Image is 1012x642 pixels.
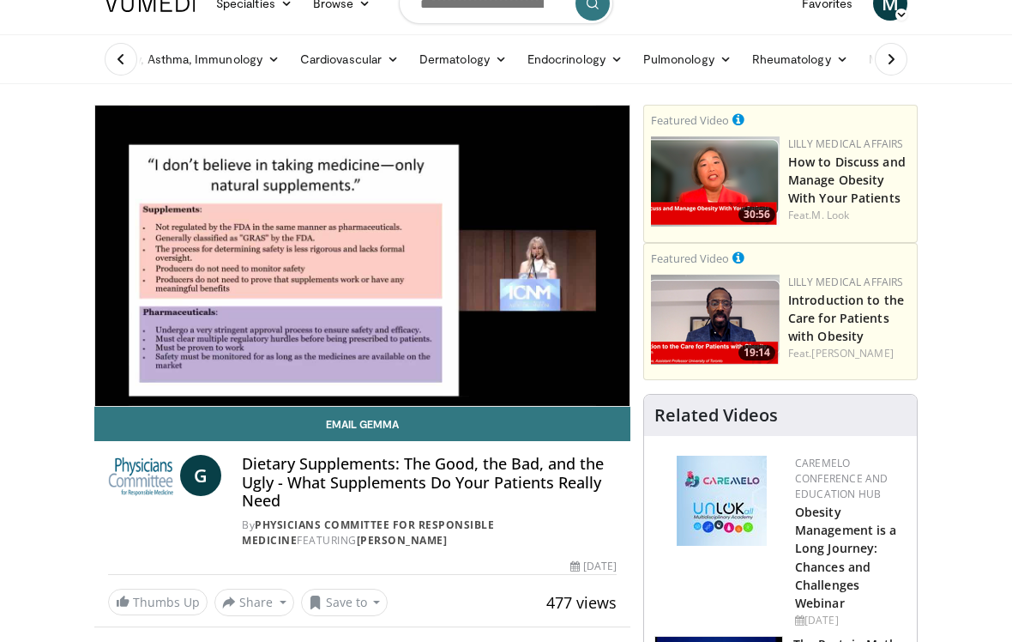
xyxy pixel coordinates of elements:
[301,589,389,616] button: Save to
[357,533,448,548] a: [PERSON_NAME]
[214,589,294,616] button: Share
[546,592,617,613] span: 477 views
[738,345,775,360] span: 19:14
[290,42,409,76] a: Cardiovascular
[742,42,858,76] a: Rheumatology
[795,456,888,501] a: CaReMeLO Conference and Education Hub
[654,405,778,426] h4: Related Videos
[788,275,904,289] a: Lilly Medical Affairs
[651,112,729,128] small: Featured Video
[651,275,780,365] a: 19:14
[94,407,630,441] a: Email Gemma
[795,613,903,628] div: [DATE]
[94,42,290,76] a: Allergy, Asthma, Immunology
[788,208,910,223] div: Feat.
[651,136,780,227] a: 30:56
[788,154,906,206] a: How to Discuss and Manage Obesity With Your Patients
[677,456,767,546] img: 45df64a9-a6de-482c-8a90-ada250f7980c.png.150x105_q85_autocrop_double_scale_upscale_version-0.2.jpg
[633,42,742,76] a: Pulmonology
[242,518,617,548] div: By FEATURING
[180,455,221,496] a: G
[811,208,849,222] a: M. Look
[738,207,775,222] span: 30:56
[651,136,780,227] img: c98a6a29-1ea0-4bd5-8cf5-4d1e188984a7.png.150x105_q85_crop-smart_upscale.png
[242,455,617,511] h4: Dietary Supplements: The Good, the Bad, and the Ugly - What Supplements Do Your Patients Really Need
[651,275,780,365] img: acc2e291-ced4-4dd5-b17b-d06994da28f3.png.150x105_q85_crop-smart_upscale.png
[517,42,633,76] a: Endocrinology
[651,251,729,266] small: Featured Video
[788,346,910,361] div: Feat.
[811,346,893,360] a: [PERSON_NAME]
[95,106,629,406] video-js: Video Player
[795,504,897,611] a: Obesity Management is a Long Journey: Chances and Challenges Webinar
[108,589,208,615] a: Thumbs Up
[108,455,173,496] img: Physicians Committee for Responsible Medicine
[409,42,517,76] a: Dermatology
[788,292,904,344] a: Introduction to the Care for Patients with Obesity
[570,559,617,574] div: [DATE]
[242,518,494,548] a: Physicians Committee for Responsible Medicine
[788,136,904,151] a: Lilly Medical Affairs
